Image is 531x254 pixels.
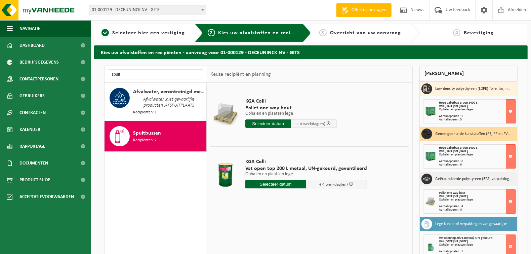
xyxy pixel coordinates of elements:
div: Aantal leveren: 6 [439,163,516,167]
h3: Geëxpandeerde polystyreen (EPS) verpakking (< 1 m² per stuk), recycleerbaar [436,174,513,184]
span: 3 [319,29,327,36]
strong: Van [DATE] tot [DATE] [439,104,468,108]
h2: Kies uw afvalstoffen en recipiënten - aanvraag voor 01-000129 - DECEUNINCK NV - GITS [94,45,528,59]
div: Ophalen en plaatsen lege [439,153,516,156]
span: Bevestiging [464,30,494,36]
span: Navigatie [19,20,40,37]
span: Hoge palletbox groen 1400 L [439,101,478,105]
span: Recipiënten: 1 [133,109,157,116]
span: Afvalwater ,niet gevaarlijke producten ,AFSPUITPLAATS [133,96,205,109]
div: Aantal ophalen : 1 [439,250,516,253]
button: Afvalwater, verontreinigd met niet gevaarlijke producten Afvalwater ,niet gevaarlijke producten ,... [105,83,207,121]
span: Recipiënten: 2 [133,137,157,144]
span: KGA Colli [245,98,337,105]
span: Kalender [19,121,40,138]
span: Acceptatievoorwaarden [19,188,74,205]
span: Overzicht van uw aanvraag [330,30,401,36]
div: Keuze recipiënt en planning [207,66,274,83]
span: KGA Colli [245,158,367,165]
span: + 4 werkdag(en) [297,122,325,126]
span: 4 [453,29,460,36]
span: Selecteer hier een vestiging [112,30,185,36]
span: 1 [101,29,109,36]
span: 01-000129 - DECEUNINCK NV - GITS [89,5,206,15]
div: Aantal leveren: 0 [439,208,516,212]
h3: Lege kunststof verpakkingen van gevaarlijke stoffen [436,219,513,229]
div: Ophalen en plaatsen lege [439,108,516,111]
span: Afvalwater, verontreinigd met niet gevaarlijke producten [133,88,205,96]
div: Ophalen en plaatsen lege [439,243,516,247]
span: Product Shop [19,172,50,188]
span: Rapportage [19,138,45,155]
div: Aantal ophalen : 4 [439,205,516,208]
span: + 4 werkdag(en) [319,182,348,187]
p: Ophalen en plaatsen lege [245,111,337,116]
input: Selecteer datum [245,119,291,128]
span: Vat open top 200 L metaal, UN-gekeurd [439,236,493,240]
span: Hoge palletbox groen 1400 L [439,146,478,150]
span: Offerte aanvragen [350,7,388,13]
span: Documenten [19,155,48,172]
button: Spuitbussen Recipiënten: 2 [105,121,207,152]
strong: Van [DATE] tot [DATE] [439,149,468,153]
span: 2 [208,29,215,36]
div: Aantal ophalen : 6 [439,160,516,163]
span: Contactpersonen [19,71,58,87]
span: Bedrijfsgegevens [19,54,59,71]
a: 1Selecteer hier een vestiging [97,29,189,37]
div: Aantal leveren: 5 [439,118,516,121]
h3: Gemengde harde kunststoffen (PE, PP en PVC), recycleerbaar (industrieel) [436,129,513,139]
div: [PERSON_NAME] [419,66,518,82]
span: Gebruikers [19,87,45,104]
span: Spuitbussen [133,129,161,137]
div: Aantal ophalen : 5 [439,115,516,118]
span: Dashboard [19,37,45,54]
input: Materiaal zoeken [108,69,203,79]
span: Pallet one way hout [439,191,465,195]
strong: Van [DATE] tot [DATE] [439,240,468,243]
span: Vat open top 200 L metaal, UN-gekeurd, geventileerd [245,165,367,172]
input: Selecteer datum [245,180,306,188]
h3: Low density polyethyleen (LDPE) folie, los, naturel [436,83,513,94]
span: Pallet one way hout [245,105,337,111]
div: Ophalen en plaatsen lege [439,198,516,202]
span: Kies uw afvalstoffen en recipiënten [218,30,311,36]
p: Ophalen en plaatsen lege [245,172,367,177]
a: Offerte aanvragen [336,3,392,17]
strong: Van [DATE] tot [DATE] [439,194,468,198]
span: Contracten [19,104,46,121]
